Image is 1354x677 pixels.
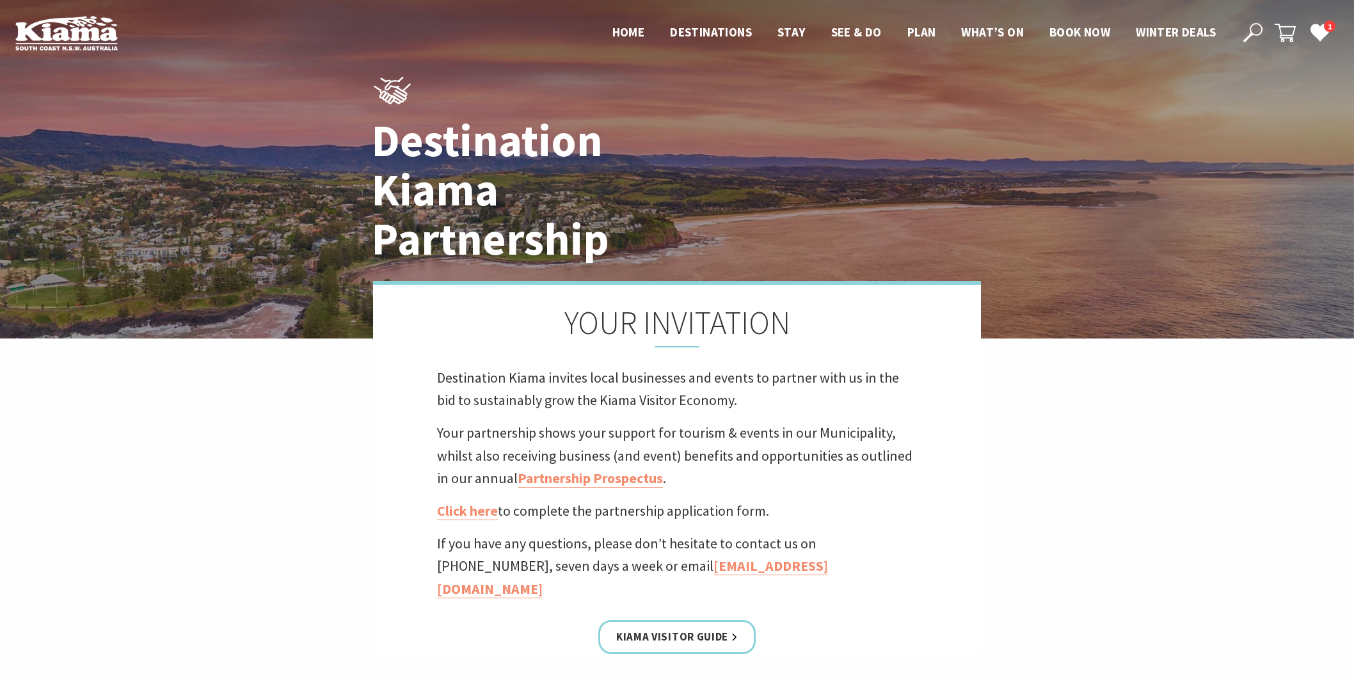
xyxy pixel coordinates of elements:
a: Partnership Prospectus [518,469,663,488]
span: Book now [1049,24,1110,40]
span: See & Do [831,24,882,40]
p: to complete the partnership application form. [437,500,917,522]
a: 1 [1310,22,1329,42]
a: Click here [437,502,498,520]
p: Your partnership shows your support for tourism & events in our Municipality, whilst also receivi... [437,422,917,490]
a: Kiama Visitor Guide [598,620,756,654]
span: 1 [1324,20,1335,33]
span: Winter Deals [1136,24,1216,40]
span: What’s On [961,24,1024,40]
nav: Main Menu [600,22,1229,44]
p: Destination Kiama invites local businesses and events to partner with us in the bid to sustainabl... [437,367,917,411]
p: If you have any questions, please don’t hesitate to contact us on [PHONE_NUMBER], seven days a we... [437,532,917,600]
span: Plan [907,24,936,40]
h2: YOUR INVITATION [437,304,917,347]
span: Home [612,24,645,40]
span: Stay [777,24,806,40]
img: Kiama Logo [15,15,118,51]
a: [EMAIL_ADDRESS][DOMAIN_NAME] [437,557,828,598]
span: Destinations [670,24,752,40]
h1: Destination Kiama Partnership [372,116,733,264]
